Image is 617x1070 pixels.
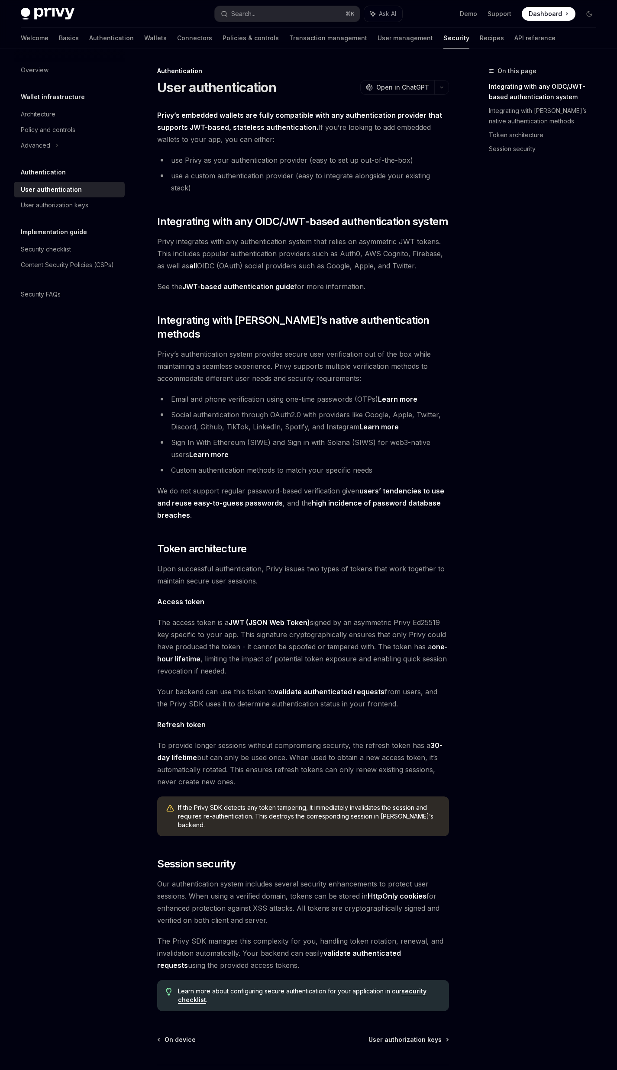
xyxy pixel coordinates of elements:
[157,170,449,194] li: use a custom authentication provider (easy to integrate alongside your existing stack)
[231,9,255,19] div: Search...
[364,6,402,22] button: Ask AI
[359,422,399,432] a: Learn more
[89,28,134,48] a: Authentication
[189,450,229,459] a: Learn more
[157,739,449,788] span: To provide longer sessions without compromising security, the refresh token has a but can only be...
[165,1035,196,1044] span: On device
[157,280,449,293] span: See the for more information.
[514,28,556,48] a: API reference
[21,289,61,300] div: Security FAQs
[158,1035,196,1044] a: On device
[59,28,79,48] a: Basics
[368,1035,442,1044] span: User authorization keys
[14,62,125,78] a: Overview
[489,142,603,156] a: Session security
[166,804,174,813] svg: Warning
[460,10,477,18] a: Demo
[157,348,449,384] span: Privy’s authentication system provides secure user verification out of the box while maintaining ...
[144,28,167,48] a: Wallets
[157,67,449,75] div: Authentication
[21,244,71,255] div: Security checklist
[21,92,85,102] h5: Wallet infrastructure
[21,260,114,270] div: Content Security Policies (CSPs)
[360,80,434,95] button: Open in ChatGPT
[489,128,603,142] a: Token architecture
[368,1035,448,1044] a: User authorization keys
[21,167,66,177] h5: Authentication
[157,409,449,433] li: Social authentication through OAuth2.0 with providers like Google, Apple, Twitter, Discord, Githu...
[157,235,449,272] span: Privy integrates with any authentication system that relies on asymmetric JWT tokens. This includ...
[157,111,442,132] strong: Privy’s embedded wallets are fully compatible with any authentication provider that supports JWT-...
[157,80,276,95] h1: User authentication
[529,10,562,18] span: Dashboard
[488,10,511,18] a: Support
[489,104,603,128] a: Integrating with [PERSON_NAME]’s native authentication methods
[21,140,50,151] div: Advanced
[21,200,88,210] div: User authorization keys
[229,618,310,627] a: JWT (JSON Web Token)
[489,80,603,104] a: Integrating with any OIDC/JWT-based authentication system
[275,687,384,696] a: validate authenticated requests
[14,106,125,122] a: Architecture
[215,6,359,22] button: Search...⌘K
[189,261,197,270] strong: all
[157,935,449,971] span: The Privy SDK manages this complexity for you, handling token rotation, renewal, and invalidation...
[21,227,87,237] h5: Implementation guide
[157,563,449,587] span: Upon successful authentication, Privy issues two types of tokens that work together to maintain s...
[289,28,367,48] a: Transaction management
[14,182,125,197] a: User authentication
[157,215,448,229] span: Integrating with any OIDC/JWT-based authentication system
[379,10,396,18] span: Ask AI
[21,28,48,48] a: Welcome
[157,720,206,729] strong: Refresh token
[223,28,279,48] a: Policies & controls
[21,125,75,135] div: Policy and controls
[522,7,575,21] a: Dashboard
[157,154,449,166] li: use Privy as your authentication provider (easy to set up out-of-the-box)
[157,597,204,606] strong: Access token
[443,28,469,48] a: Security
[497,66,536,76] span: On this page
[157,313,449,341] span: Integrating with [PERSON_NAME]’s native authentication methods
[368,892,426,900] strong: HttpOnly cookies
[157,393,449,405] li: Email and phone verification using one-time passwords (OTPs)
[157,857,236,871] span: Session security
[480,28,504,48] a: Recipes
[376,83,429,92] span: Open in ChatGPT
[178,987,441,1004] span: Learn more about configuring secure authentication for your application in our .
[182,282,294,291] a: JWT-based authentication guide
[21,109,55,119] div: Architecture
[157,109,449,145] span: If you’re looking to add embedded wallets to your app, you can either:
[14,287,125,302] a: Security FAQs
[378,395,417,404] a: Learn more
[157,485,449,521] span: We do not support regular password-based verification given , and the .
[14,257,125,273] a: Content Security Policies (CSPs)
[378,28,433,48] a: User management
[582,7,596,21] button: Toggle dark mode
[157,436,449,461] li: Sign In With Ethereum (SIWE) and Sign in with Solana (SIWS) for web3-native users
[177,28,212,48] a: Connectors
[157,686,449,710] span: Your backend can use this token to from users, and the Privy SDK uses it to determine authenticat...
[14,197,125,213] a: User authorization keys
[14,242,125,257] a: Security checklist
[14,122,125,138] a: Policy and controls
[166,988,172,996] svg: Tip
[178,803,440,829] span: If the Privy SDK detects any token tampering, it immediately invalidates the session and requires...
[157,464,449,476] li: Custom authentication methods to match your specific needs
[157,878,449,926] span: Our authentication system includes several security enhancements to protect user sessions. When u...
[21,8,74,20] img: dark logo
[157,616,449,677] span: The access token is a signed by an asymmetric Privy Ed25519 key specific to your app. This signat...
[21,184,82,195] div: User authentication
[157,542,246,556] span: Token architecture
[21,65,48,75] div: Overview
[346,10,355,17] span: ⌘ K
